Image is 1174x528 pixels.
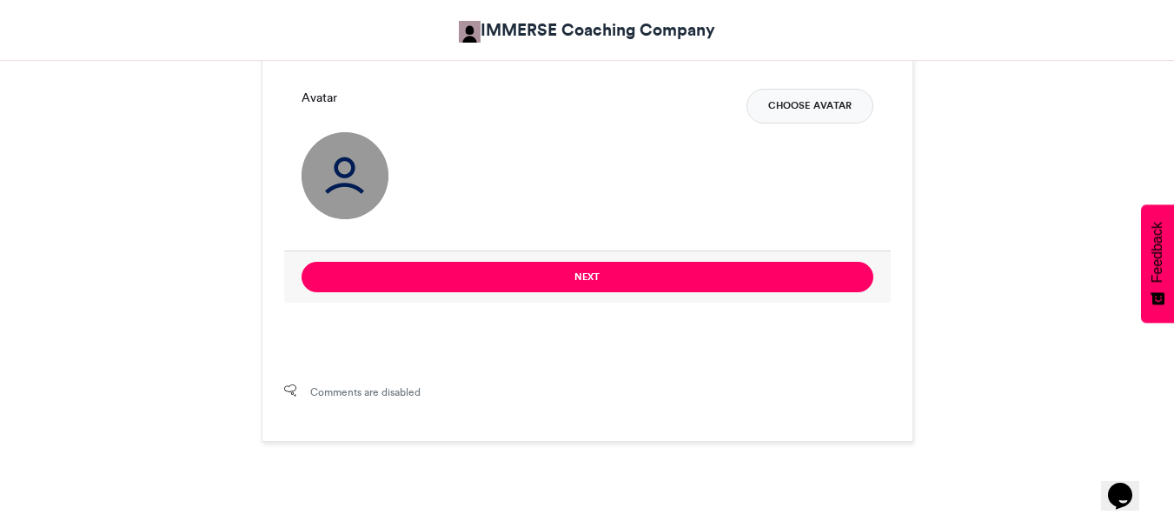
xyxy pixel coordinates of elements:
a: IMMERSE Coaching Company [459,17,715,43]
img: user_circle.png [302,132,388,219]
button: Feedback - Show survey [1141,204,1174,323]
button: Choose Avatar [746,89,873,124]
iframe: chat widget [1101,458,1157,511]
span: Comments are disabled [310,384,421,400]
span: Feedback [1150,222,1165,283]
img: IMMERSE Coaching Company [459,21,481,43]
button: Next [302,262,873,292]
label: Avatar [302,89,337,107]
